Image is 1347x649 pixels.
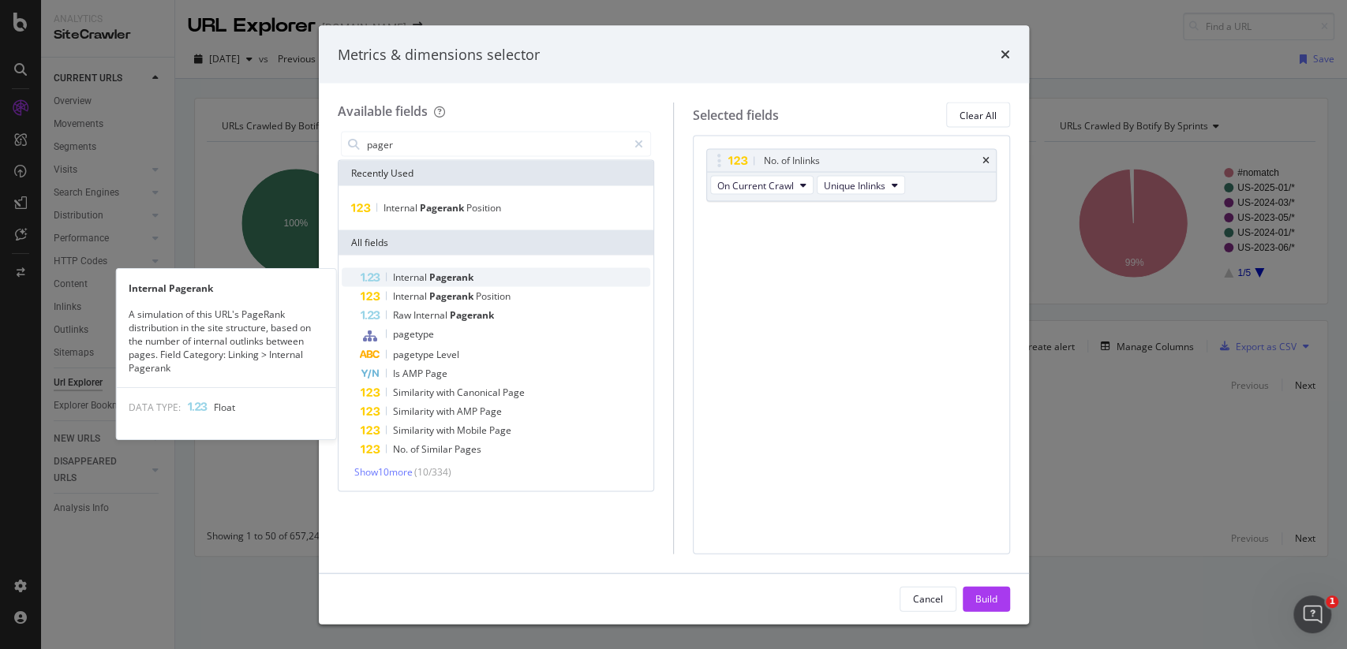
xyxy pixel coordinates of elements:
[436,348,459,361] span: Level
[384,201,420,214] span: Internal
[413,308,450,322] span: Internal
[436,386,457,399] span: with
[393,327,434,341] span: pagetype
[339,161,654,186] div: Recently Used
[393,423,436,437] span: Similarity
[421,442,455,456] span: Similar
[963,586,1010,611] button: Build
[455,442,481,456] span: Pages
[503,386,525,399] span: Page
[913,591,943,605] div: Cancel
[946,103,1010,128] button: Clear All
[710,176,814,195] button: On Current Crawl
[410,442,421,456] span: of
[339,230,654,255] div: All fields
[717,178,794,192] span: On Current Crawl
[457,405,480,418] span: AMP
[425,367,447,380] span: Page
[338,103,428,120] div: Available fields
[393,405,436,418] span: Similarity
[489,423,511,437] span: Page
[1293,595,1331,633] iframe: Intercom live chat
[1001,44,1010,65] div: times
[706,149,997,202] div: No. of InlinkstimesOn Current CrawlUnique Inlinks
[824,178,885,192] span: Unique Inlinks
[476,289,511,303] span: Position
[365,132,628,156] input: Search by field name
[900,586,956,611] button: Cancel
[480,405,502,418] span: Page
[960,108,997,121] div: Clear All
[393,289,429,303] span: Internal
[393,270,429,284] span: Internal
[693,106,779,124] div: Selected fields
[116,307,335,375] div: A simulation of this URL's PageRank distribution in the site structure, based on the number of in...
[457,423,489,437] span: Mobile
[982,156,990,166] div: times
[393,308,413,322] span: Raw
[393,367,402,380] span: Is
[393,386,436,399] span: Similarity
[429,289,476,303] span: Pagerank
[450,308,494,322] span: Pagerank
[338,44,540,65] div: Metrics & dimensions selector
[420,201,466,214] span: Pagerank
[402,367,425,380] span: AMP
[457,386,503,399] span: Canonical
[764,153,820,169] div: No. of Inlinks
[393,442,410,456] span: No.
[817,176,905,195] button: Unique Inlinks
[414,465,451,479] span: ( 10 / 334 )
[466,201,501,214] span: Position
[354,465,413,479] span: Show 10 more
[116,281,335,294] div: Internal Pagerank
[393,348,436,361] span: pagetype
[319,25,1029,624] div: modal
[1326,595,1338,608] span: 1
[975,591,997,605] div: Build
[429,270,473,284] span: Pagerank
[436,423,457,437] span: with
[436,405,457,418] span: with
